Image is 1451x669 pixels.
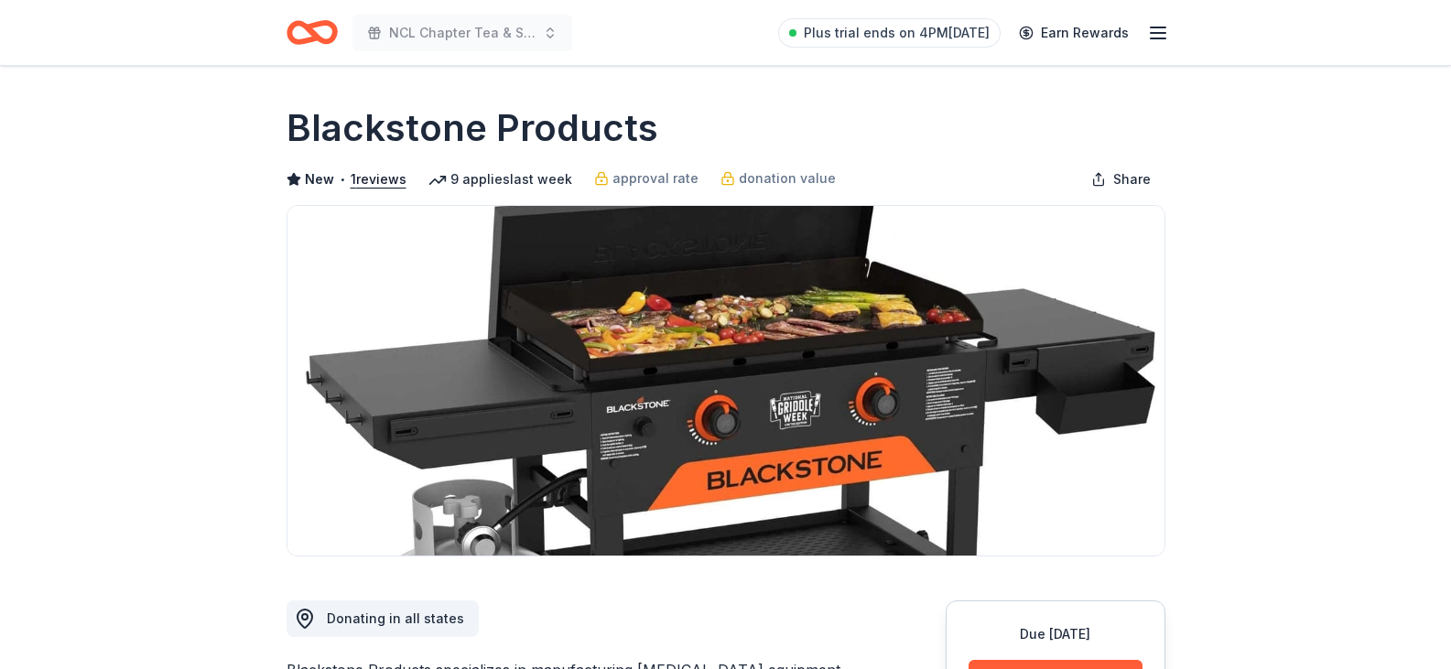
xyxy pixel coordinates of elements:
button: Share [1077,161,1165,198]
span: NCL Chapter Tea & Silent Auction [389,22,536,44]
span: Plus trial ends on 4PM[DATE] [804,22,990,44]
img: Image for Blackstone Products [287,206,1164,556]
div: 9 applies last week [428,168,572,190]
a: approval rate [594,167,698,189]
span: Share [1113,168,1151,190]
a: Plus trial ends on 4PM[DATE] [778,18,1001,48]
a: donation value [720,167,836,189]
h1: Blackstone Products [287,103,658,154]
button: 1reviews [351,168,406,190]
span: New [305,168,334,190]
button: NCL Chapter Tea & Silent Auction [352,15,572,51]
a: Earn Rewards [1008,16,1140,49]
span: • [339,172,345,187]
a: Home [287,11,338,54]
span: approval rate [612,167,698,189]
span: donation value [739,167,836,189]
span: Donating in all states [327,610,464,626]
div: Due [DATE] [969,623,1142,645]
